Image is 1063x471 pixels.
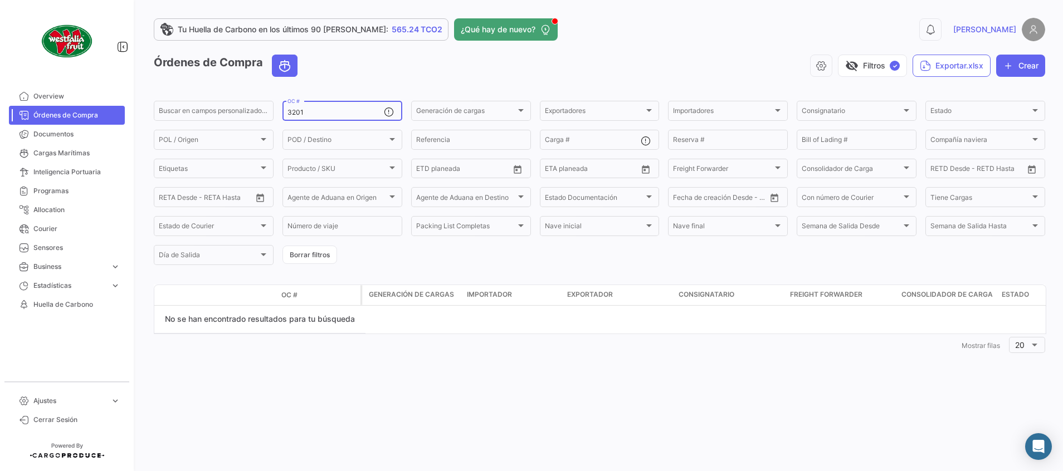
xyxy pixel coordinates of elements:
[33,167,120,177] span: Inteligencia Portuaria
[33,129,120,139] span: Documentos
[790,290,862,300] span: Freight Forwarder
[958,166,1002,174] input: Hasta
[33,186,120,196] span: Programas
[461,24,535,35] span: ¿Qué hay de nuevo?
[33,224,120,234] span: Courier
[673,109,773,116] span: Importadores
[673,195,693,203] input: Desde
[33,415,120,425] span: Cerrar Sesión
[673,224,773,232] span: Nave final
[901,290,993,300] span: Consolidador de Carga
[802,166,901,174] span: Consolidador de Carga
[159,253,259,261] span: Día de Salida
[897,285,997,305] datatable-header-cell: Consolidador de Carga
[159,195,179,203] input: Desde
[9,181,125,200] a: Programas
[159,224,259,232] span: Estado de Courier
[204,291,277,300] datatable-header-cell: Estado Doc.
[33,91,120,101] span: Overview
[33,148,120,158] span: Cargas Marítimas
[392,24,442,35] span: 565.24 TCO2
[154,306,365,333] div: No se han encontrado resultados para tu búsqueda
[462,285,563,305] datatable-header-cell: Importador
[154,55,301,77] h3: Órdenes de Compra
[287,138,387,145] span: POD / Destino
[786,285,897,305] datatable-header-cell: Freight Forwarder
[1015,340,1025,350] span: 20
[369,290,454,300] span: Generación de cargas
[287,166,387,174] span: Producto / SKU
[545,166,565,174] input: Desde
[802,195,901,203] span: Con número de Courier
[890,61,900,71] span: ✓
[567,290,613,300] span: Exportador
[39,13,95,69] img: client-50.png
[252,189,269,206] button: Open calendar
[673,166,773,174] span: Freight Forwarder
[33,110,120,120] span: Órdenes de Compra
[545,195,645,203] span: Estado Documentación
[9,295,125,314] a: Huella de Carbono
[9,87,125,106] a: Overview
[1025,433,1052,460] div: Abrir Intercom Messenger
[9,200,125,219] a: Allocation
[637,161,654,178] button: Open calendar
[1022,18,1045,41] img: placeholder-user.png
[277,286,360,305] datatable-header-cell: OC #
[416,195,516,203] span: Agente de Aduana en Destino
[178,24,388,35] span: Tu Huella de Carbono en los últimos 90 [PERSON_NAME]:
[416,166,436,174] input: Desde
[838,55,907,77] button: visibility_offFiltros✓
[1002,290,1029,300] span: Estado
[177,291,204,300] datatable-header-cell: Modo de Transporte
[962,341,1000,350] span: Mostrar filas
[110,281,120,291] span: expand_more
[33,205,120,215] span: Allocation
[573,166,617,174] input: Hasta
[509,161,526,178] button: Open calendar
[9,219,125,238] a: Courier
[282,246,337,264] button: Borrar filtros
[930,195,1030,203] span: Tiene Cargas
[159,166,259,174] span: Etiquetas
[33,396,106,406] span: Ajustes
[953,24,1016,35] span: [PERSON_NAME]
[287,195,387,203] span: Agente de Aduana en Origen
[33,281,106,291] span: Estadísticas
[9,238,125,257] a: Sensores
[802,109,901,116] span: Consignatario
[545,224,645,232] span: Nave inicial
[281,290,298,300] span: OC #
[930,138,1030,145] span: Compañía naviera
[802,224,901,232] span: Semana de Salida Desde
[766,189,783,206] button: Open calendar
[845,59,859,72] span: visibility_off
[362,285,462,305] datatable-header-cell: Generación de cargas
[33,300,120,310] span: Huella de Carbono
[545,109,645,116] span: Exportadores
[1023,161,1040,178] button: Open calendar
[187,195,231,203] input: Hasta
[930,224,1030,232] span: Semana de Salida Hasta
[33,262,106,272] span: Business
[679,290,734,300] span: Consignatario
[930,109,1030,116] span: Estado
[913,55,991,77] button: Exportar.xlsx
[9,125,125,144] a: Documentos
[416,224,516,232] span: Packing List Completas
[444,166,488,174] input: Hasta
[159,138,259,145] span: POL / Origen
[9,144,125,163] a: Cargas Marítimas
[154,18,448,41] a: Tu Huella de Carbono en los últimos 90 [PERSON_NAME]:565.24 TCO2
[9,106,125,125] a: Órdenes de Compra
[416,109,516,116] span: Generación de cargas
[467,290,512,300] span: Importador
[110,396,120,406] span: expand_more
[674,285,786,305] datatable-header-cell: Consignatario
[996,55,1045,77] button: Crear
[110,262,120,272] span: expand_more
[701,195,745,203] input: Hasta
[454,18,558,41] button: ¿Qué hay de nuevo?
[272,55,297,76] button: Ocean
[33,243,120,253] span: Sensores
